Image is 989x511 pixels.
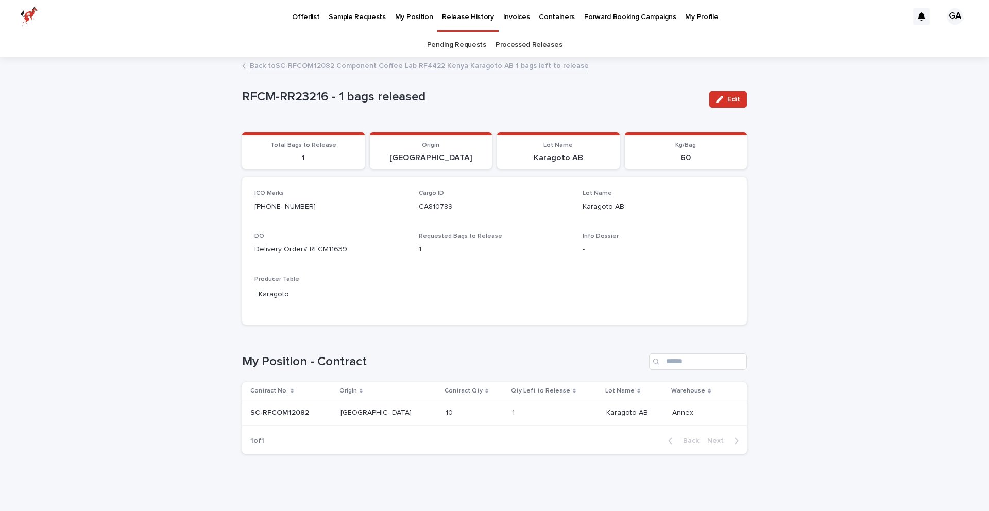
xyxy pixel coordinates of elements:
span: Cargo ID [419,190,444,196]
a: Back toSC-RFCOM12082 Component Coffee Lab RF4422 Kenya Karagoto AB 1 bags left to release [250,59,589,71]
span: Lot Name [583,190,612,196]
p: Contract Qty [445,385,483,397]
input: Search [649,353,747,370]
p: [GEOGRAPHIC_DATA] [340,406,414,417]
p: Lot Name [605,385,635,397]
p: Delivery Order# RFCM11639 [254,244,406,255]
span: Requested Bags to Release [419,233,502,240]
p: Contract No. [250,385,288,397]
button: Edit [709,91,747,108]
p: RFCM-RR23216 - 1 bags released [242,90,701,105]
p: 1 [419,244,571,255]
p: - [583,244,735,255]
p: 1 of 1 [242,429,272,454]
a: Karagoto [259,289,289,300]
p: Qty Left to Release [511,385,570,397]
span: ICO Marks [254,190,284,196]
p: [PHONE_NUMBER] [254,201,406,212]
tr: SC-RFCOM12082SC-RFCOM12082 [GEOGRAPHIC_DATA][GEOGRAPHIC_DATA] 1010 11 Karagoto ABKaragoto AB Anne... [242,400,747,426]
span: Lot Name [543,142,573,148]
div: GA [947,8,963,25]
a: Processed Releases [496,33,562,57]
p: 10 [446,406,455,417]
p: Annex [672,406,695,417]
p: 1 [512,406,517,417]
span: Edit [727,96,740,103]
span: Back [677,437,699,445]
span: Info Dossier [583,233,619,240]
p: Karagoto AB [503,153,613,163]
img: zttTXibQQrCfv9chImQE [21,6,38,27]
p: [GEOGRAPHIC_DATA] [376,153,486,163]
p: SC-RFCOM12082 [250,406,311,417]
span: Next [707,437,730,445]
span: Total Bags to Release [270,142,336,148]
p: 60 [631,153,741,163]
span: Producer Table [254,276,299,282]
button: Next [703,436,747,446]
p: CA810789 [419,201,571,212]
span: DO [254,233,264,240]
h1: My Position - Contract [242,354,645,369]
p: 1 [248,153,359,163]
a: Pending Requests [427,33,486,57]
p: Origin [339,385,357,397]
span: Kg/Bag [675,142,696,148]
p: Karagoto AB [583,201,735,212]
span: Origin [422,142,439,148]
p: Karagoto AB [606,406,650,417]
p: Warehouse [671,385,705,397]
button: Back [660,436,703,446]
